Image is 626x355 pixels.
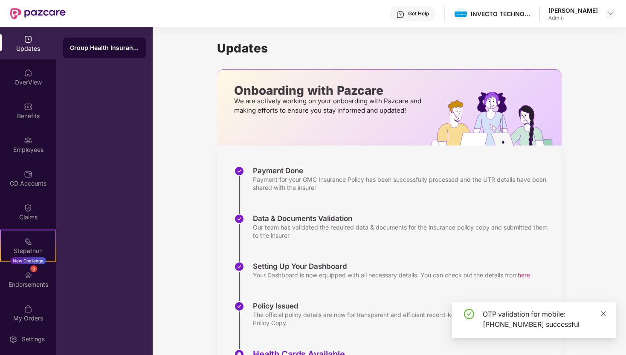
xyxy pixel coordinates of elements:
[24,271,32,279] img: svg+xml;base64,PHN2ZyBpZD0iRW5kb3JzZW1lbnRzIiB4bWxucz0iaHR0cDovL3d3dy53My5vcmcvMjAwMC9zdmciIHdpZH...
[24,170,32,178] img: svg+xml;base64,PHN2ZyBpZD0iQ0RfQWNjb3VudHMiIGRhdGEtbmFtZT0iQ0QgQWNjb3VudHMiIHhtbG5zPSJodHRwOi8vd3...
[471,10,530,18] div: INVECTO TECHNOLOGIES PRIVATE LIMITED
[30,265,37,272] div: 9
[234,166,244,176] img: svg+xml;base64,PHN2ZyBpZD0iU3RlcC1Eb25lLTMyeDMyIiB4bWxucz0iaHR0cDovL3d3dy53My5vcmcvMjAwMC9zdmciIH...
[24,204,32,212] img: svg+xml;base64,PHN2ZyBpZD0iQ2xhaW0iIHhtbG5zPSJodHRwOi8vd3d3LnczLm9yZy8yMDAwL3N2ZyIgd2lkdGg9IjIwIi...
[24,136,32,145] img: svg+xml;base64,PHN2ZyBpZD0iRW1wbG95ZWVzIiB4bWxucz0iaHR0cDovL3d3dy53My5vcmcvMjAwMC9zdmciIHdpZHRoPS...
[234,301,244,311] img: svg+xml;base64,PHN2ZyBpZD0iU3RlcC1Eb25lLTMyeDMyIiB4bWxucz0iaHR0cDovL3d3dy53My5vcmcvMjAwMC9zdmciIH...
[548,6,598,15] div: [PERSON_NAME]
[217,41,562,55] h1: Updates
[518,271,530,279] span: here
[234,262,244,272] img: svg+xml;base64,PHN2ZyBpZD0iU3RlcC1Eb25lLTMyeDMyIiB4bWxucz0iaHR0cDovL3d3dy53My5vcmcvMjAwMC9zdmciIH...
[253,301,553,311] div: Policy Issued
[70,44,139,52] div: Group Health Insurance
[432,92,562,145] img: hrOnboarding
[234,87,424,94] p: Onboarding with Pazcare
[24,237,32,246] img: svg+xml;base64,PHN2ZyB4bWxucz0iaHR0cDovL3d3dy53My5vcmcvMjAwMC9zdmciIHdpZHRoPSIyMSIgaGVpZ2h0PSIyMC...
[455,12,467,17] img: invecto.png
[234,214,244,224] img: svg+xml;base64,PHN2ZyBpZD0iU3RlcC1Eb25lLTMyeDMyIiB4bWxucz0iaHR0cDovL3d3dy53My5vcmcvMjAwMC9zdmciIH...
[253,262,530,271] div: Setting Up Your Dashboard
[600,311,606,317] span: close
[24,69,32,77] img: svg+xml;base64,PHN2ZyBpZD0iSG9tZSIgeG1sbnM9Imh0dHA6Ly93d3cudzMub3JnLzIwMDAvc3ZnIiB3aWR0aD0iMjAiIG...
[253,311,553,327] div: The official policy details are now for transparent and efficient record-keeping. Click to downlo...
[9,335,17,343] img: svg+xml;base64,PHN2ZyBpZD0iU2V0dGluZy0yMHgyMCIgeG1sbnM9Imh0dHA6Ly93d3cudzMub3JnLzIwMDAvc3ZnIiB3aW...
[24,102,32,111] img: svg+xml;base64,PHN2ZyBpZD0iQmVuZWZpdHMiIHhtbG5zPSJodHRwOi8vd3d3LnczLm9yZy8yMDAwL3N2ZyIgd2lkdGg9Ij...
[483,309,606,329] div: OTP validation for mobile: [PHONE_NUMBER] successful
[464,309,474,319] span: check-circle
[607,10,614,17] img: svg+xml;base64,PHN2ZyBpZD0iRHJvcGRvd24tMzJ4MzIiIHhtbG5zPSJodHRwOi8vd3d3LnczLm9yZy8yMDAwL3N2ZyIgd2...
[396,10,405,19] img: svg+xml;base64,PHN2ZyBpZD0iSGVscC0zMngzMiIgeG1sbnM9Imh0dHA6Ly93d3cudzMub3JnLzIwMDAvc3ZnIiB3aWR0aD...
[10,8,66,19] img: New Pazcare Logo
[10,257,46,264] div: New Challenge
[253,271,530,279] div: Your Dashboard is now equipped with all necessary details. You can check out the details from
[19,335,47,343] div: Settings
[234,96,424,115] p: We are actively working on your onboarding with Pazcare and making efforts to ensure you stay inf...
[408,10,429,17] div: Get Help
[253,175,553,192] div: Payment for your GMC Insurance Policy has been successfully processed and the UTR details have be...
[548,15,598,21] div: Admin
[24,305,32,313] img: svg+xml;base64,PHN2ZyBpZD0iTXlfT3JkZXJzIiBkYXRhLW5hbWU9Ik15IE9yZGVycyIgeG1sbnM9Imh0dHA6Ly93d3cudz...
[253,214,553,223] div: Data & Documents Validation
[253,223,553,239] div: Our team has validated the required data & documents for the insurance policy copy and submitted ...
[24,35,32,44] img: svg+xml;base64,PHN2ZyBpZD0iVXBkYXRlZCIgeG1sbnM9Imh0dHA6Ly93d3cudzMub3JnLzIwMDAvc3ZnIiB3aWR0aD0iMj...
[1,247,55,255] div: Stepathon
[253,166,553,175] div: Payment Done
